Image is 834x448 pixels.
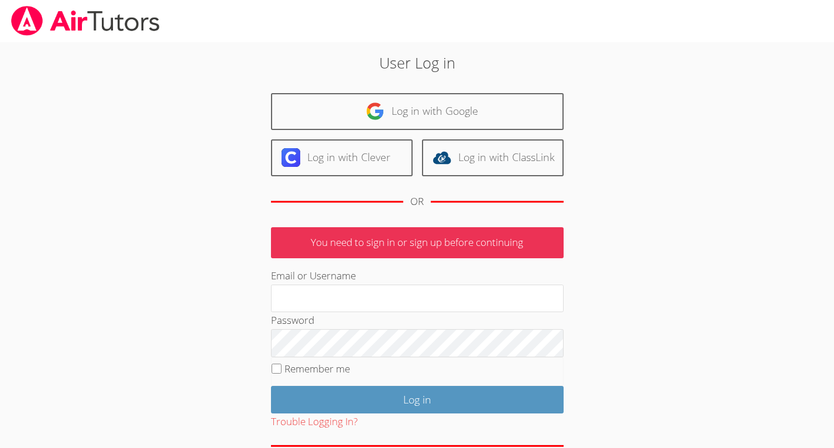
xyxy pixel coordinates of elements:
div: OR [410,193,424,210]
label: Remember me [284,362,350,375]
h2: User Log in [192,52,643,74]
label: Password [271,313,314,327]
label: Email or Username [271,269,356,282]
a: Log in with Clever [271,139,413,176]
a: Log in with ClassLink [422,139,564,176]
img: google-logo-50288ca7cdecda66e5e0955fdab243c47b7ad437acaf1139b6f446037453330a.svg [366,102,385,121]
button: Trouble Logging In? [271,413,358,430]
input: Log in [271,386,564,413]
a: Log in with Google [271,93,564,130]
img: clever-logo-6eab21bc6e7a338710f1a6ff85c0baf02591cd810cc4098c63d3a4b26e2feb20.svg [282,148,300,167]
p: You need to sign in or sign up before continuing [271,227,564,258]
img: airtutors_banner-c4298cdbf04f3fff15de1276eac7730deb9818008684d7c2e4769d2f7ddbe033.png [10,6,161,36]
img: classlink-logo-d6bb404cc1216ec64c9a2012d9dc4662098be43eaf13dc465df04b49fa7ab582.svg [433,148,451,167]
